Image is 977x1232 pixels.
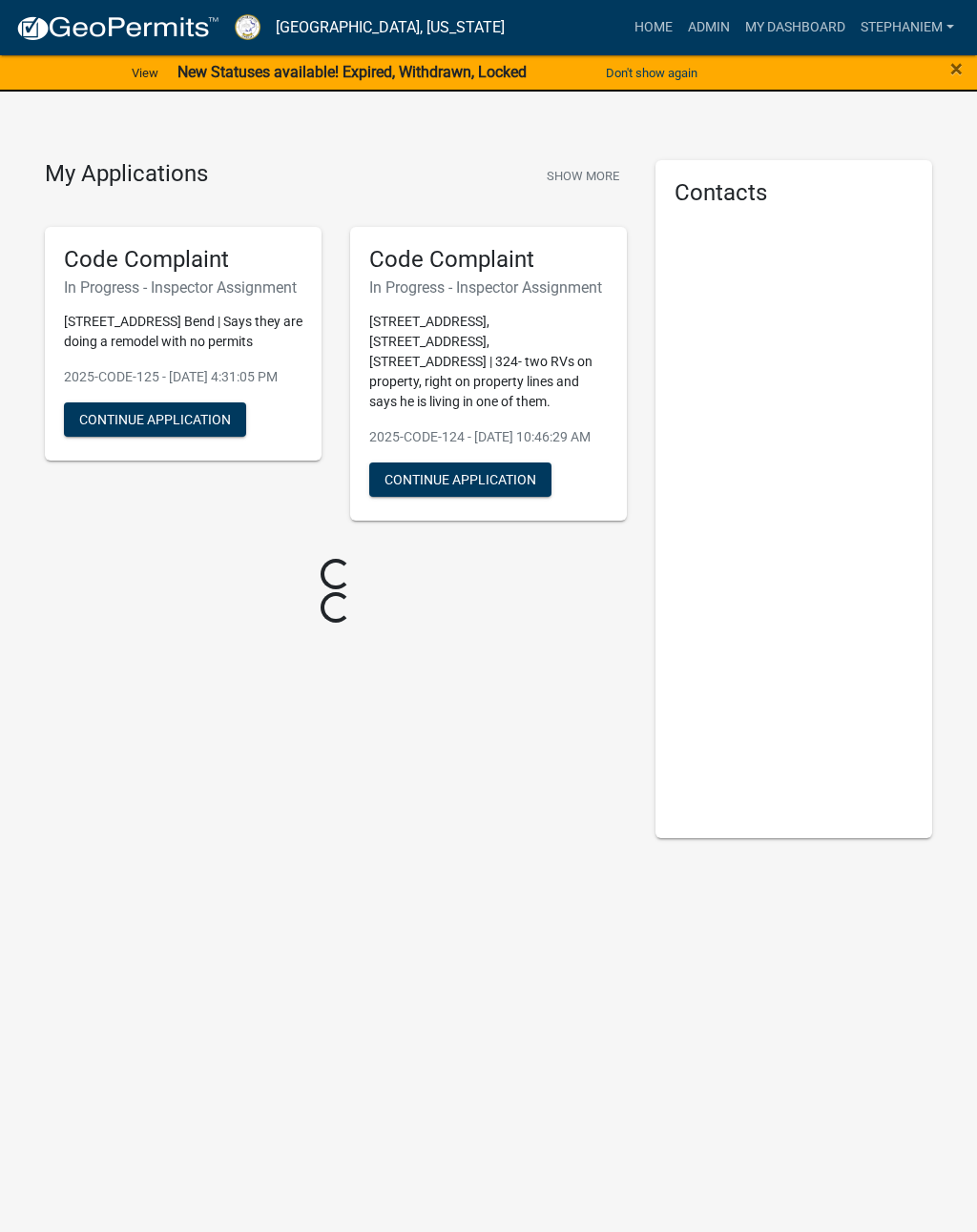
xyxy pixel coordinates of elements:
[124,57,166,89] a: View
[369,278,608,297] h6: In Progress - Inspector Assignment
[177,63,527,81] strong: New Statuses available! Expired, Withdrawn, Locked
[738,10,853,46] a: My Dashboard
[680,10,738,46] a: Admin
[950,57,963,80] button: Close
[627,10,680,46] a: Home
[369,462,551,497] button: Continue Application
[64,278,302,297] h6: In Progress - Inspector Assignment
[64,367,302,387] p: 2025-CODE-125 - [DATE] 4:31:05 PM
[950,55,963,82] span: ×
[369,312,608,412] p: [STREET_ADDRESS], [STREET_ADDRESS], [STREET_ADDRESS] | 324- two RVs on property, right on propert...
[539,160,627,192] button: Show More
[369,246,608,274] h5: Code Complaint
[64,312,302,352] p: [STREET_ADDRESS] Bend | Says they are doing a remodel with no permits
[276,11,505,44] a: [GEOGRAPHIC_DATA], [US_STATE]
[235,14,260,40] img: Putnam County, Georgia
[598,57,705,89] button: Don't show again
[853,10,962,46] a: StephanieM
[64,246,302,274] h5: Code Complaint
[675,179,913,207] h5: Contacts
[64,402,246,437] button: Continue Application
[45,160,208,189] h4: My Applications
[369,427,608,447] p: 2025-CODE-124 - [DATE] 10:46:29 AM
